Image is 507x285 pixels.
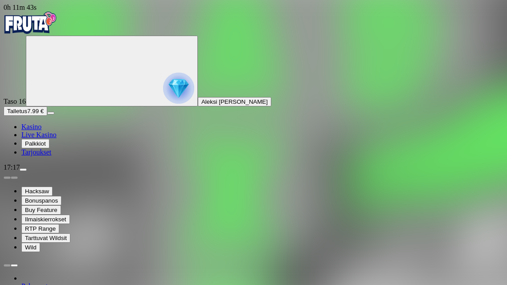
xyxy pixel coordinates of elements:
span: 7.99 € [27,108,44,114]
span: Palkkiot [25,140,46,147]
button: next slide [11,264,18,267]
a: Live Kasino [21,131,57,138]
button: Ilmaiskierrokset [21,215,70,224]
button: Talletusplus icon7.99 € [4,106,47,116]
button: Bonuspanos [21,196,61,205]
span: Aleksi [PERSON_NAME] [201,98,268,105]
button: Tarttuvat Wildsit [21,233,70,243]
span: Taso 16 [4,98,26,105]
span: user session time [4,4,37,11]
button: Aleksi [PERSON_NAME] [198,97,271,106]
nav: Primary [4,12,503,156]
button: Wild [21,243,40,252]
button: next slide [11,176,18,179]
img: Fruta [4,12,57,34]
span: 17:17 [4,163,20,171]
button: Hacksaw [21,187,53,196]
span: Ilmaiskierrokset [25,216,66,223]
span: Hacksaw [25,188,49,195]
nav: Main menu [4,123,503,156]
button: menu [47,112,54,114]
button: prev slide [4,176,11,179]
span: Talletus [7,108,27,114]
img: reward progress [163,73,194,104]
span: Bonuspanos [25,197,58,204]
span: Tarttuvat Wildsit [25,235,67,241]
a: Kasino [21,123,41,130]
span: Buy Feature [25,207,57,213]
button: Buy Feature [21,205,61,215]
button: Palkkiot [21,139,49,148]
button: RTP Range [21,224,59,233]
span: Wild [25,244,37,251]
a: Tarjoukset [21,148,51,156]
a: Fruta [4,28,57,35]
button: menu [20,168,27,171]
button: prev slide [4,264,11,267]
span: RTP Range [25,225,56,232]
button: reward progress [26,36,198,106]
